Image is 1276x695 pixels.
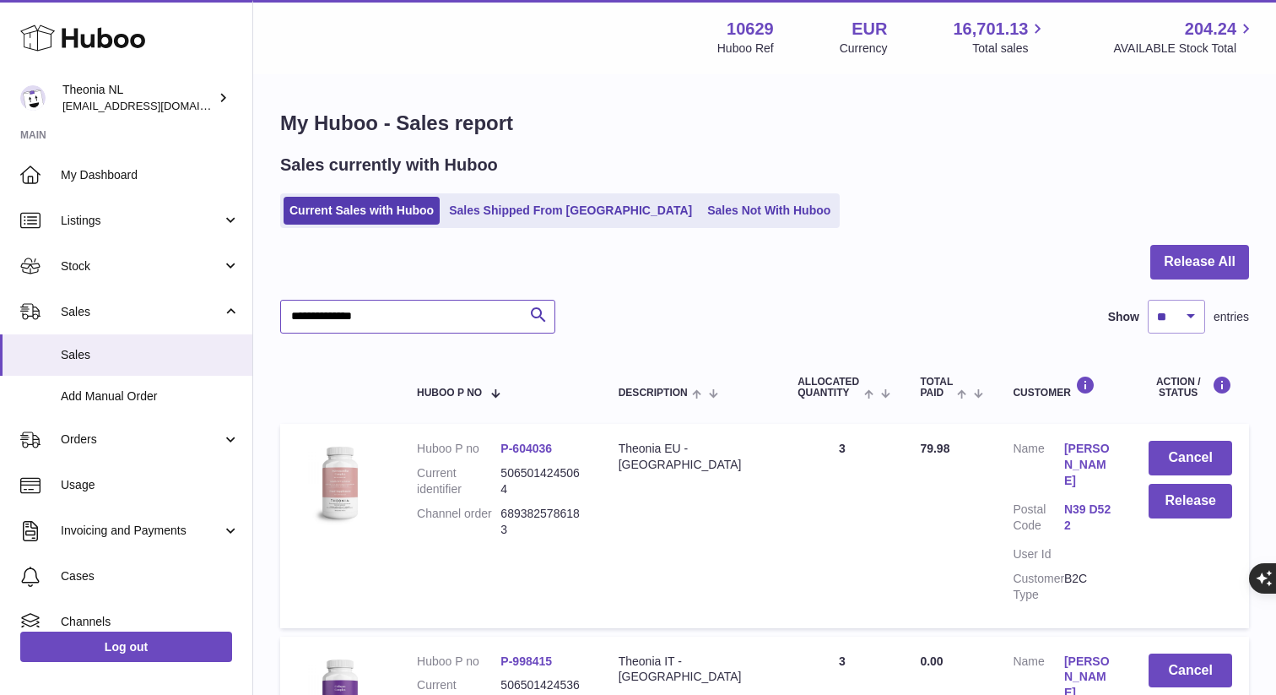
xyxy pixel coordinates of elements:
[1214,309,1249,325] span: entries
[619,388,688,399] span: Description
[417,388,482,399] span: Huboo P no
[953,18,1047,57] a: 16,701.13 Total sales
[417,465,500,497] dt: Current identifier
[920,377,953,399] span: Total paid
[1185,18,1236,41] span: 204.24
[619,654,764,686] div: Theonia IT - [GEOGRAPHIC_DATA]
[61,304,222,320] span: Sales
[280,154,498,176] h2: Sales currently with Huboo
[61,213,222,229] span: Listings
[1108,309,1139,325] label: Show
[1149,654,1232,688] button: Cancel
[61,568,240,584] span: Cases
[1013,546,1064,562] dt: User Id
[727,18,774,41] strong: 10629
[852,18,887,41] strong: EUR
[717,41,774,57] div: Huboo Ref
[781,424,903,627] td: 3
[972,41,1047,57] span: Total sales
[417,654,500,670] dt: Huboo P no
[840,41,888,57] div: Currency
[61,614,240,630] span: Channels
[701,197,836,225] a: Sales Not With Huboo
[284,197,440,225] a: Current Sales with Huboo
[1150,245,1249,280] button: Release All
[1064,441,1116,489] a: [PERSON_NAME]
[1013,441,1064,493] dt: Name
[920,654,943,668] span: 0.00
[61,477,240,493] span: Usage
[500,654,552,668] a: P-998415
[61,258,222,274] span: Stock
[953,18,1028,41] span: 16,701.13
[1149,376,1232,399] div: Action / Status
[297,441,381,525] img: 106291725893222.jpg
[20,85,46,111] img: info@wholesomegoods.eu
[61,523,222,539] span: Invoicing and Payments
[61,167,240,183] span: My Dashboard
[443,197,698,225] a: Sales Shipped From [GEOGRAPHIC_DATA]
[1013,502,1064,538] dt: Postal Code
[61,432,222,448] span: Orders
[1149,484,1232,519] button: Release
[20,632,232,662] a: Log out
[920,442,949,455] span: 79.98
[417,506,500,538] dt: Channel order
[500,442,552,455] a: P-604036
[500,506,584,538] dd: 6893825786183
[500,465,584,497] dd: 5065014245064
[1113,41,1256,57] span: AVAILABLE Stock Total
[1013,376,1115,399] div: Customer
[417,441,500,457] dt: Huboo P no
[1064,502,1116,534] a: N39 D522
[61,388,240,405] span: Add Manual Order
[1149,441,1232,475] button: Cancel
[61,347,240,363] span: Sales
[1013,571,1064,603] dt: Customer Type
[619,441,764,473] div: Theonia EU - [GEOGRAPHIC_DATA]
[62,82,214,114] div: Theonia NL
[797,377,860,399] span: ALLOCATED Quantity
[1064,571,1116,603] dd: B2C
[280,110,1249,137] h1: My Huboo - Sales report
[1113,18,1256,57] a: 204.24 AVAILABLE Stock Total
[62,99,248,112] span: [EMAIL_ADDRESS][DOMAIN_NAME]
